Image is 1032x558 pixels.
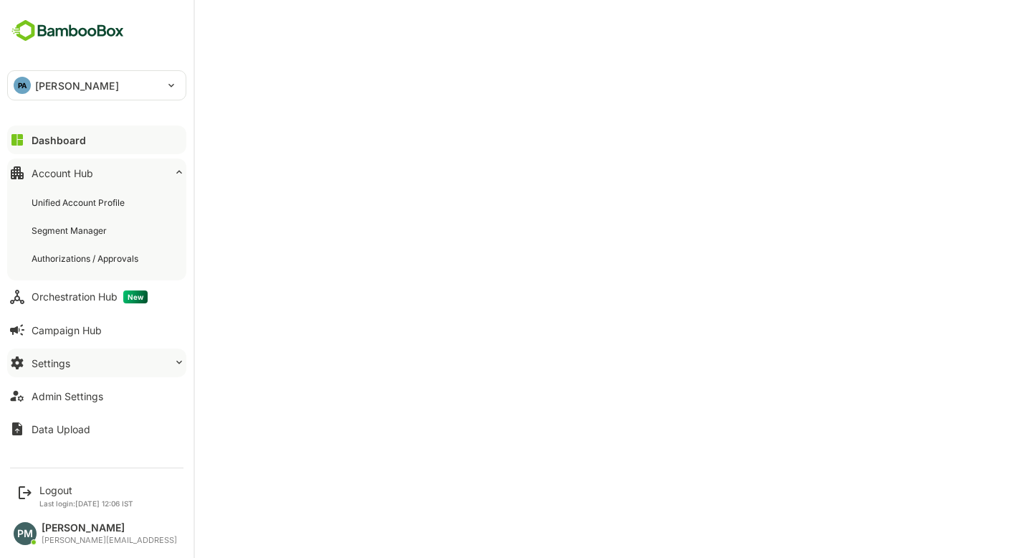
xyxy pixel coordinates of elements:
[123,290,148,303] span: New
[32,324,102,336] div: Campaign Hub
[42,536,177,545] div: [PERSON_NAME][EMAIL_ADDRESS]
[7,415,186,443] button: Data Upload
[32,423,90,435] div: Data Upload
[32,167,93,179] div: Account Hub
[7,17,128,44] img: BambooboxFullLogoMark.5f36c76dfaba33ec1ec1367b70bb1252.svg
[39,484,133,496] div: Logout
[32,357,70,369] div: Settings
[39,499,133,508] p: Last login: [DATE] 12:06 IST
[7,349,186,377] button: Settings
[8,71,186,100] div: PA[PERSON_NAME]
[35,78,119,93] p: [PERSON_NAME]
[32,390,103,402] div: Admin Settings
[32,290,148,303] div: Orchestration Hub
[7,316,186,344] button: Campaign Hub
[7,382,186,410] button: Admin Settings
[32,134,86,146] div: Dashboard
[42,522,177,534] div: [PERSON_NAME]
[7,283,186,311] button: Orchestration HubNew
[32,252,141,265] div: Authorizations / Approvals
[7,159,186,187] button: Account Hub
[14,522,37,545] div: PM
[7,126,186,154] button: Dashboard
[32,224,110,237] div: Segment Manager
[14,77,31,94] div: PA
[32,197,128,209] div: Unified Account Profile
